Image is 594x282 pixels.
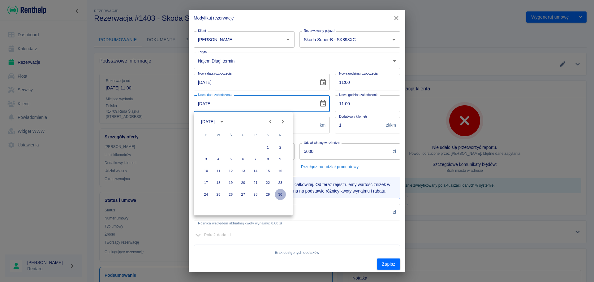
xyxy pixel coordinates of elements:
[238,165,249,176] button: 13
[262,129,273,141] span: sobota
[200,165,212,176] button: 10
[250,129,261,141] span: piątek
[277,115,289,128] button: Next month
[335,74,396,90] input: hh:mm
[284,35,292,44] button: Otwórz
[339,93,378,97] label: Nowa godzina zakończenia
[200,177,212,188] button: 17
[377,258,400,270] button: Zapisz
[386,122,396,128] p: zł/km
[198,93,232,97] label: Nowa data zakończenia
[262,177,273,188] button: 22
[200,189,212,200] button: 24
[320,122,325,128] p: km
[225,177,236,188] button: 19
[390,35,398,44] button: Otwórz
[275,142,286,153] button: 2
[213,189,224,200] button: 25
[262,165,273,176] button: 15
[198,50,207,54] label: Taryfa
[262,142,273,153] button: 1
[225,189,236,200] button: 26
[304,28,334,33] label: Rezerwowany pojazd
[194,95,314,112] input: DD-MM-YYYY
[198,221,396,225] p: Różnica względem aktualnej kwoty wynajmu: 0,00 zł
[339,71,378,76] label: Nowa godzina rozpoczęcia
[198,71,231,76] label: Nowa data rozpoczęcia
[225,165,236,176] button: 12
[393,209,396,215] p: zł
[194,74,314,90] input: DD-MM-YYYY
[275,165,286,176] button: 16
[262,154,273,165] button: 8
[262,189,273,200] button: 29
[275,154,286,165] button: 9
[250,154,261,165] button: 7
[200,129,212,141] span: poniedziałek
[299,162,360,172] button: Przełącz na udział procentowy
[335,95,396,112] input: hh:mm
[264,115,277,128] button: Previous month
[317,98,329,110] button: Choose date, selected date is 30 wrz 2025
[250,177,261,188] button: 21
[189,10,405,26] h2: Modyfikuj rezerwację
[393,148,396,155] p: zł
[213,154,224,165] button: 4
[304,141,340,145] label: Udział własny w szkodzie
[339,114,367,119] label: Dodatkowy kilometr
[200,154,212,165] button: 3
[238,129,249,141] span: czwartek
[201,119,215,125] div: [DATE]
[250,165,261,176] button: 14
[217,116,227,127] button: calendar view is open, switch to year view
[213,165,224,176] button: 11
[194,53,400,69] div: Najem Długi termin
[238,189,249,200] button: 27
[238,154,249,165] button: 6
[199,250,395,255] p: Brak dostępnych dodatków
[317,76,329,89] button: Choose date, selected date is 19 mar 2025
[213,129,224,141] span: wtorek
[209,181,395,194] p: Usprawniliśmy mechanizm wyliczenia kwoty całkowitej. Od teraz rejestrujemy wartość zniżek w każde...
[275,177,286,188] button: 23
[275,189,286,200] button: 30
[225,129,236,141] span: środa
[213,177,224,188] button: 18
[225,154,236,165] button: 5
[250,189,261,200] button: 28
[198,28,206,33] label: Klient
[238,177,249,188] button: 20
[275,129,286,141] span: niedziela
